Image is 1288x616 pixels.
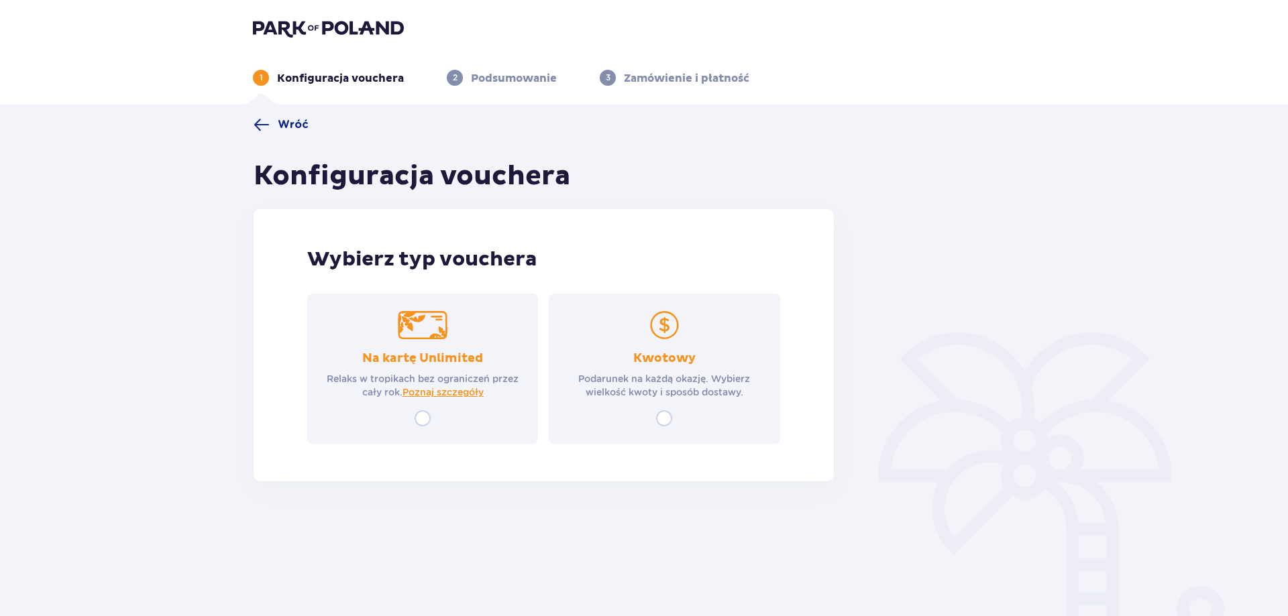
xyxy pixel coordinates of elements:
p: Wybierz typ vouchera [307,247,780,272]
p: Kwotowy [633,351,696,367]
img: Park of Poland logo [253,19,404,38]
h1: Konfiguracja vouchera [254,160,570,193]
p: Podarunek na każdą okazję. Wybierz wielkość kwoty i sposób dostawy. [561,372,767,399]
a: Wróć [254,117,309,133]
p: 2 [453,72,458,84]
p: Na kartę Unlimited [362,351,483,367]
p: Relaks w tropikach bez ograniczeń przez cały rok. [319,372,526,399]
p: 1 [260,72,263,84]
p: Podsumowanie [471,71,557,86]
p: 3 [606,72,610,84]
a: Poznaj szczegóły [402,385,484,399]
span: Wróć [278,117,309,132]
p: Konfiguracja vouchera [277,71,404,86]
p: Zamówienie i płatność [624,71,749,86]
